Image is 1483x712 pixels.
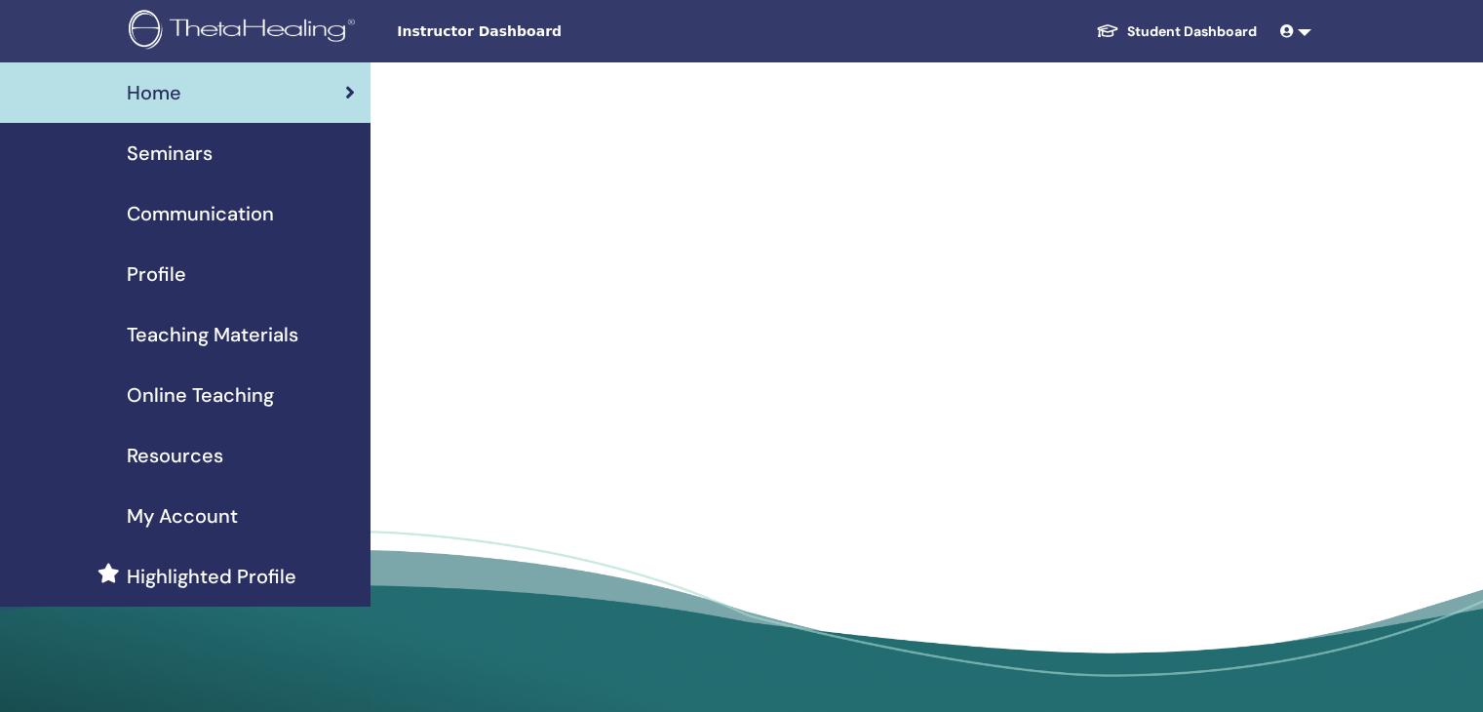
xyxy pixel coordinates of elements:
span: Teaching Materials [127,320,298,349]
span: Highlighted Profile [127,562,296,591]
span: Communication [127,199,274,228]
span: Seminars [127,138,213,168]
span: Instructor Dashboard [397,21,689,42]
span: Profile [127,259,186,289]
span: Resources [127,441,223,470]
img: logo.png [129,10,362,54]
span: My Account [127,501,238,531]
span: Home [127,78,181,107]
a: Student Dashboard [1080,14,1272,50]
span: Online Teaching [127,380,274,410]
img: graduation-cap-white.svg [1096,22,1119,39]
